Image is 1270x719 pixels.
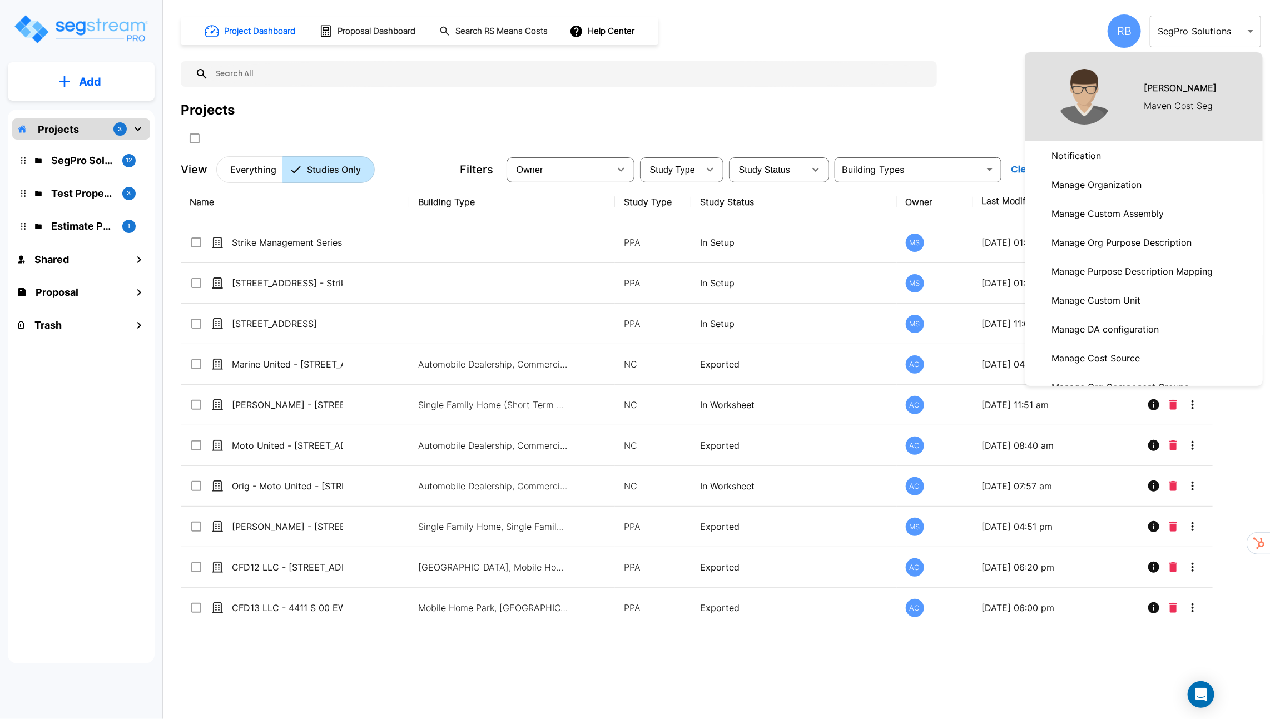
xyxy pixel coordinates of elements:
[1047,173,1146,196] p: Manage Organization
[1047,289,1145,311] p: Manage Custom Unit
[1047,376,1193,398] p: Manage Org Component Groups
[1056,69,1112,125] img: Richard B
[1047,318,1163,340] p: Manage DA configuration
[1188,681,1214,708] div: Open Intercom Messenger
[1047,202,1168,225] p: Manage Custom Assembly
[1047,347,1144,369] p: Manage Cost Source
[1144,81,1217,95] h1: [PERSON_NAME]
[1047,145,1105,167] p: Notification
[1047,231,1196,254] p: Manage Org Purpose Description
[1047,260,1217,282] p: Manage Purpose Description Mapping
[1144,99,1213,112] p: Maven Cost Seg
